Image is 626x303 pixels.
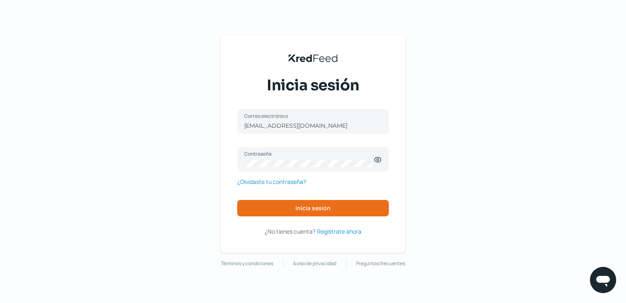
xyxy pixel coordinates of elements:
label: Correo electrónico [244,112,374,119]
span: Inicia sesión [267,75,359,96]
a: Términos y condiciones [221,259,273,268]
span: Inicia sesión [295,205,331,211]
a: ¿Olvidaste tu contraseña? [237,177,306,187]
img: chatIcon [595,272,611,288]
span: ¿No tienes cuenta? [265,227,315,235]
a: Regístrate ahora [317,226,361,236]
a: Preguntas frecuentes [356,259,405,268]
button: Inicia sesión [237,200,389,216]
a: Aviso de privacidad [293,259,336,268]
label: Contraseña [244,150,374,157]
